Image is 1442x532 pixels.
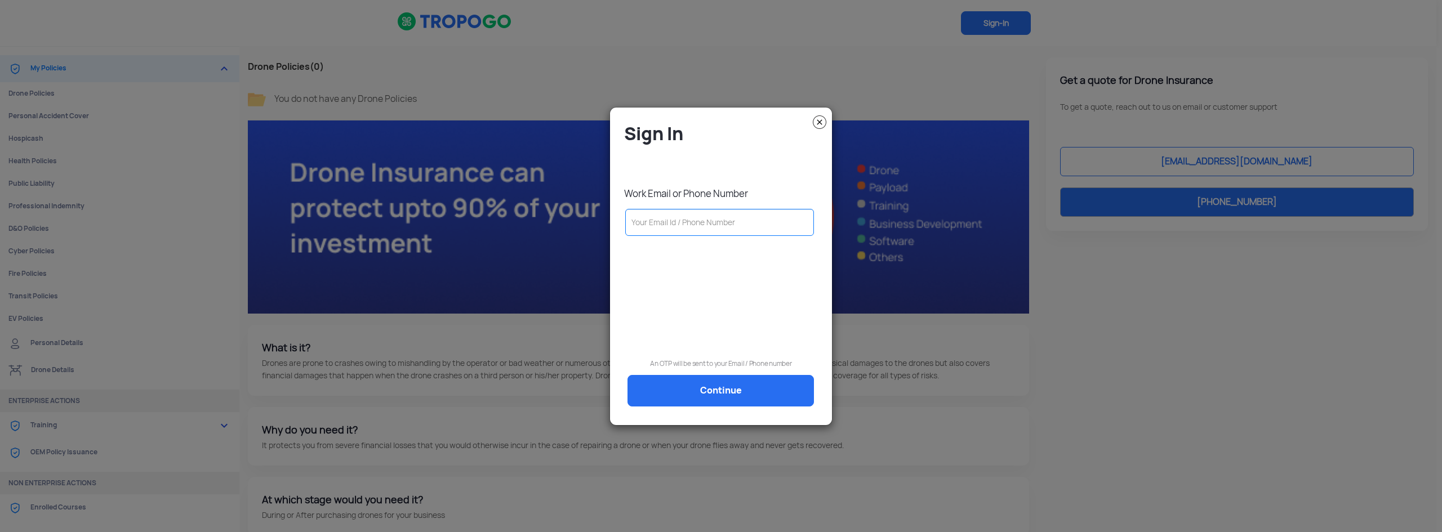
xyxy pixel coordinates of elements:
h4: Sign In [624,122,824,145]
img: close [813,115,826,129]
input: Your Email Id / Phone Number [625,209,814,236]
p: An OTP will be sent to your Email / Phone number [618,358,824,369]
p: Work Email or Phone Number [624,187,824,200]
a: Continue [627,375,814,406]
